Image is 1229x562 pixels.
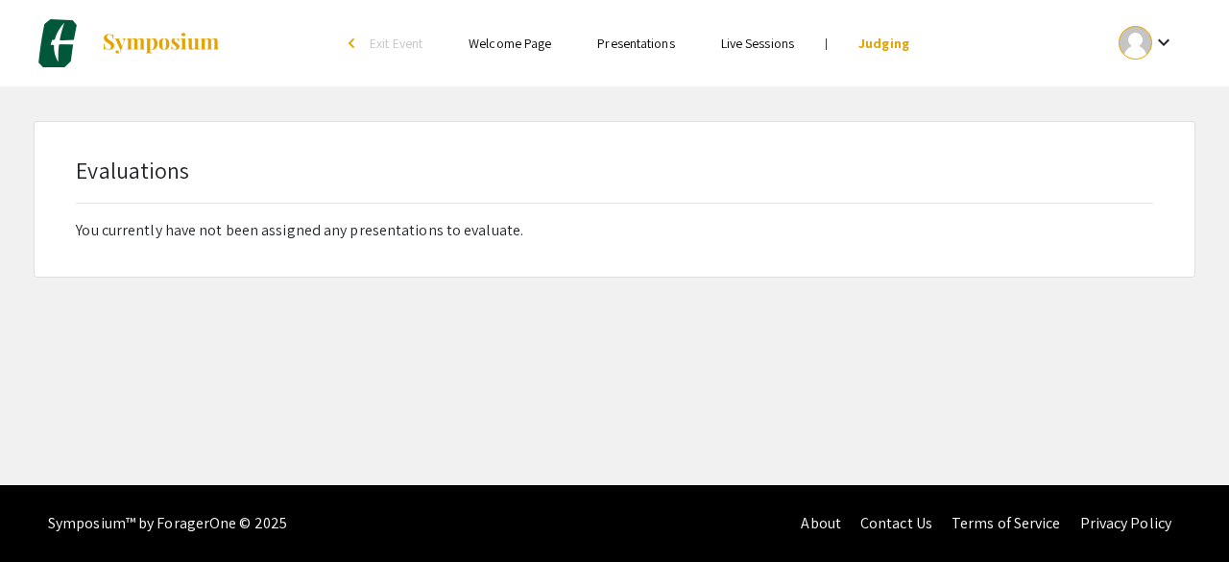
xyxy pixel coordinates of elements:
span: Evaluations [76,155,189,185]
div: arrow_back_ios [349,37,360,49]
button: Expand account dropdown [1098,21,1195,64]
img: Symposium by ForagerOne [101,32,221,55]
div: Symposium™ by ForagerOne © 2025 [48,485,287,562]
a: Charlotte Biomedical Sciences Symposium 2025 [34,19,221,67]
a: Presentations [597,35,674,52]
li: | [817,35,835,52]
a: Judging [858,35,909,52]
p: You currently have not been assigned any presentations to evaluate. [76,219,1152,242]
mat-icon: Expand account dropdown [1152,31,1175,54]
a: Terms of Service [952,513,1061,533]
span: Exit Event [370,35,422,52]
a: Live Sessions [721,35,794,52]
a: Welcome Page [469,35,551,52]
a: Contact Us [860,513,932,533]
a: Privacy Policy [1080,513,1171,533]
a: About [801,513,841,533]
iframe: Chat [14,476,82,548]
img: Charlotte Biomedical Sciences Symposium 2025 [34,19,82,67]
